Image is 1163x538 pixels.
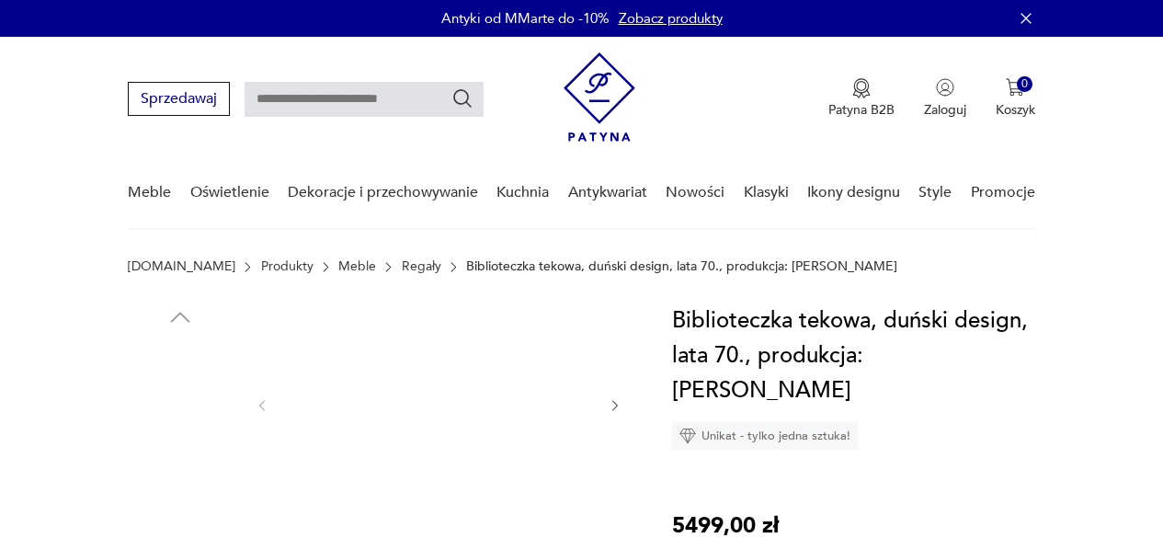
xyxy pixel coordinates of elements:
[672,422,858,450] div: Unikat - tylko jedna sztuka!
[924,101,966,119] p: Zaloguj
[1017,76,1032,92] div: 0
[807,157,900,228] a: Ikony designu
[828,101,895,119] p: Patyna B2B
[971,157,1035,228] a: Promocje
[918,157,952,228] a: Style
[568,157,647,228] a: Antykwariat
[666,157,724,228] a: Nowości
[128,157,171,228] a: Meble
[672,303,1035,408] h1: Biblioteczka tekowa, duński design, lata 70., produkcja: [PERSON_NAME]
[744,157,789,228] a: Klasyki
[128,340,233,445] img: Zdjęcie produktu Biblioteczka tekowa, duński design, lata 70., produkcja: Dania
[451,87,473,109] button: Szukaj
[128,94,230,107] a: Sprzedawaj
[619,9,723,28] a: Zobacz produkty
[496,157,549,228] a: Kuchnia
[828,78,895,119] a: Ikona medaluPatyna B2B
[852,78,871,98] img: Ikona medalu
[996,78,1035,119] button: 0Koszyk
[128,259,235,274] a: [DOMAIN_NAME]
[936,78,954,97] img: Ikonka użytkownika
[261,259,314,274] a: Produkty
[289,303,589,504] img: Zdjęcie produktu Biblioteczka tekowa, duński design, lata 70., produkcja: Dania
[466,259,897,274] p: Biblioteczka tekowa, duński design, lata 70., produkcja: [PERSON_NAME]
[288,157,478,228] a: Dekoracje i przechowywanie
[190,157,269,228] a: Oświetlenie
[828,78,895,119] button: Patyna B2B
[441,9,610,28] p: Antyki od MMarte do -10%
[564,52,635,142] img: Patyna - sklep z meblami i dekoracjami vintage
[402,259,441,274] a: Regały
[679,428,696,444] img: Ikona diamentu
[128,82,230,116] button: Sprzedawaj
[338,259,376,274] a: Meble
[996,101,1035,119] p: Koszyk
[1006,78,1024,97] img: Ikona koszyka
[924,78,966,119] button: Zaloguj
